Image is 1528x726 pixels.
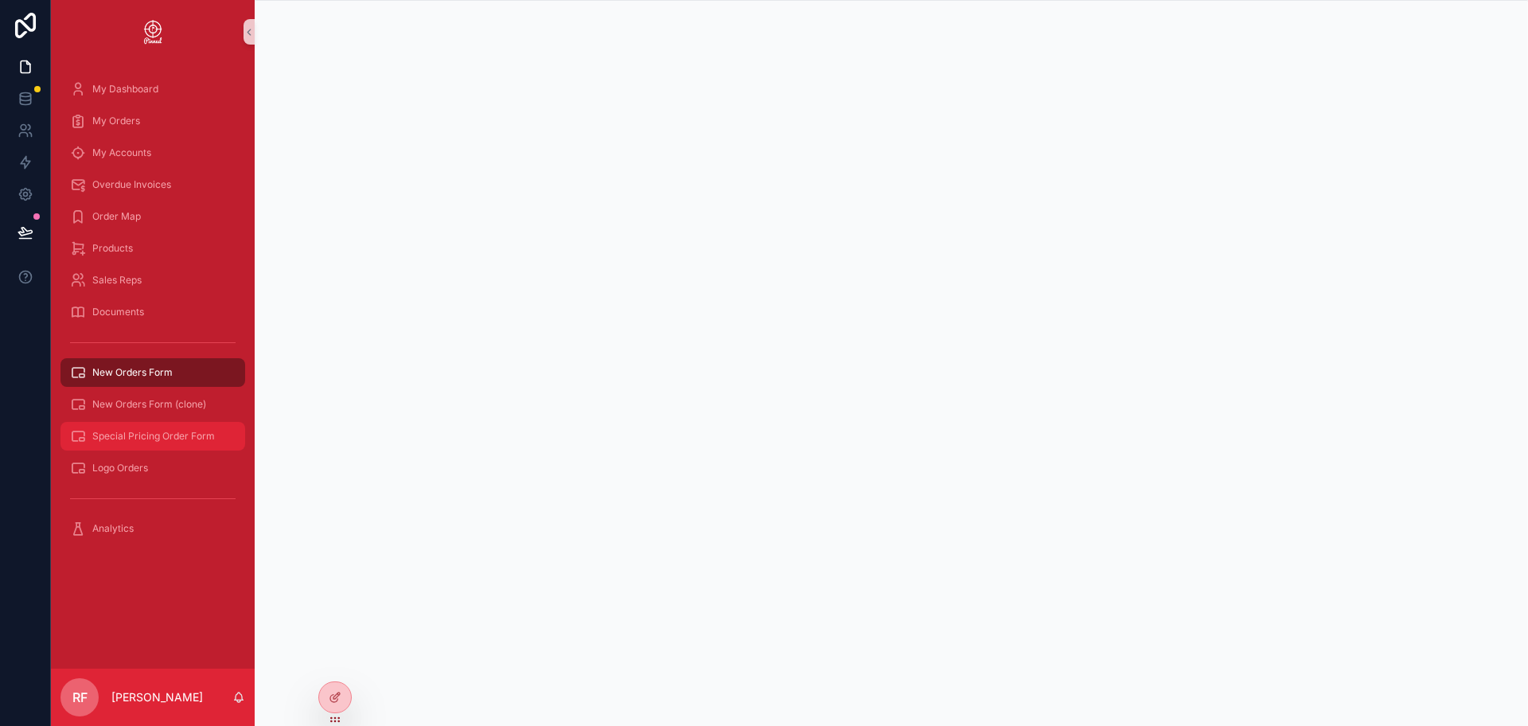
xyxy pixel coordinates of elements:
[92,430,215,443] span: Special Pricing Order Form
[60,298,245,326] a: Documents
[92,178,171,191] span: Overdue Invoices
[72,688,88,707] span: RF
[60,170,245,199] a: Overdue Invoices
[92,398,206,411] span: New Orders Form (clone)
[92,306,144,318] span: Documents
[92,522,134,535] span: Analytics
[51,64,255,564] div: scrollable content
[92,366,173,379] span: New Orders Form
[92,462,148,474] span: Logo Orders
[140,19,166,45] img: App logo
[60,75,245,103] a: My Dashboard
[111,689,203,705] p: [PERSON_NAME]
[60,107,245,135] a: My Orders
[92,242,133,255] span: Products
[60,422,245,451] a: Special Pricing Order Form
[60,139,245,167] a: My Accounts
[92,210,141,223] span: Order Map
[60,202,245,231] a: Order Map
[60,234,245,263] a: Products
[60,358,245,387] a: New Orders Form
[60,266,245,295] a: Sales Reps
[92,146,151,159] span: My Accounts
[60,390,245,419] a: New Orders Form (clone)
[92,83,158,96] span: My Dashboard
[60,454,245,482] a: Logo Orders
[92,274,142,287] span: Sales Reps
[60,514,245,543] a: Analytics
[92,115,140,127] span: My Orders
